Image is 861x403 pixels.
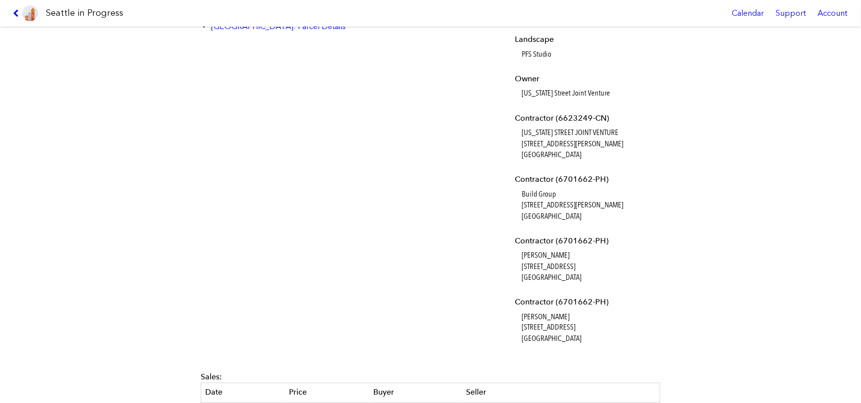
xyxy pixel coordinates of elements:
[515,113,658,124] dt: Contractor (6623249-CN)
[201,372,660,383] div: Sales:
[22,5,38,21] img: favicon-96x96.png
[522,88,658,99] dd: [US_STATE] Street Joint Venture
[522,311,658,344] dd: [PERSON_NAME] [STREET_ADDRESS] [GEOGRAPHIC_DATA]
[522,49,658,60] dd: PFS Studio
[369,383,462,403] th: Buyer
[515,174,658,185] dt: Contractor (6701662-PH)
[462,383,660,403] th: Seller
[515,297,658,307] dt: Contractor (6701662-PH)
[201,383,286,403] th: Date
[515,235,658,246] dt: Contractor (6701662-PH)
[515,34,658,45] dt: Landscape
[522,189,658,222] dd: Build Group [STREET_ADDRESS][PERSON_NAME] [GEOGRAPHIC_DATA]
[522,250,658,283] dd: [PERSON_NAME] [STREET_ADDRESS] [GEOGRAPHIC_DATA]
[211,22,346,31] a: [GEOGRAPHIC_DATA]: Parcel Details
[46,7,123,19] h1: Seattle in Progress
[515,73,658,84] dt: Owner
[522,127,658,160] dd: [US_STATE] STREET JOINT VENTURE [STREET_ADDRESS][PERSON_NAME] [GEOGRAPHIC_DATA]
[285,383,369,403] th: Price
